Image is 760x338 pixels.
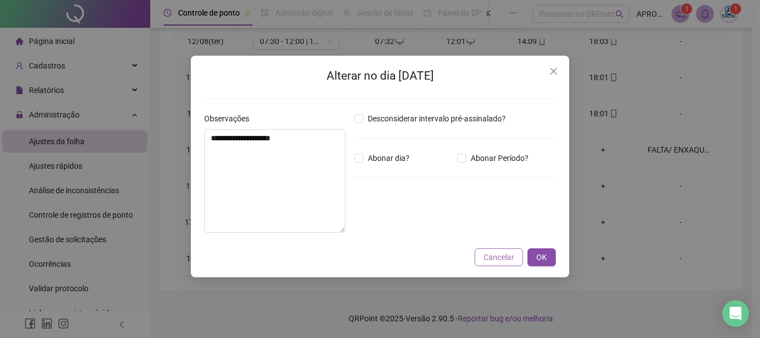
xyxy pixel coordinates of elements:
h2: Alterar no dia [DATE] [204,67,556,85]
span: OK [536,251,547,263]
span: Abonar dia? [363,152,414,164]
button: Close [545,62,562,80]
span: Abonar Período? [466,152,533,164]
button: Cancelar [475,248,523,266]
span: Desconsiderar intervalo pré-assinalado? [363,112,510,125]
span: Cancelar [483,251,514,263]
button: OK [527,248,556,266]
div: Open Intercom Messenger [722,300,749,327]
span: close [549,67,558,76]
label: Observações [204,112,256,125]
